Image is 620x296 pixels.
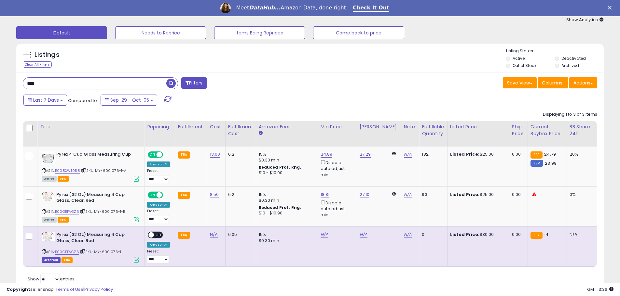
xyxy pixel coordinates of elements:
[7,287,113,293] div: seller snap | |
[178,123,204,130] div: Fulfillment
[587,286,613,292] span: 2025-10-13 13:36 GMT
[58,176,69,182] span: FBA
[58,217,69,223] span: FBA
[561,63,579,68] label: Archived
[210,123,223,130] div: Cost
[422,232,442,238] div: 0
[210,151,220,158] a: 13.00
[42,217,57,223] span: All listings currently available for purchase on Amazon
[147,249,170,264] div: Preset:
[178,192,190,199] small: FBA
[101,95,157,106] button: Sep-29 - Oct-05
[23,95,67,106] button: Last 7 Days
[566,17,604,23] span: Show Analytics
[530,232,543,239] small: FBA
[178,232,190,239] small: FBA
[42,232,139,262] div: ASIN:
[569,77,597,88] button: Actions
[538,77,568,88] button: Columns
[162,152,172,158] span: OFF
[42,232,55,241] img: 414Atomaz4L._SL40_.jpg
[42,151,139,181] div: ASIN:
[210,231,218,238] a: N/A
[249,5,281,11] i: DataHub...
[55,249,79,255] a: B00GBFVGZ6
[530,151,543,159] small: FBA
[512,192,523,198] div: 0.00
[321,123,354,130] div: Min Price
[162,192,172,198] span: OFF
[228,123,253,137] div: Fulfillment Cost
[147,123,172,130] div: Repricing
[259,151,313,157] div: 15%
[110,97,149,103] span: Sep-29 - Oct-05
[40,123,142,130] div: Title
[321,151,333,158] a: 24.89
[154,232,164,238] span: OFF
[236,5,348,11] div: Meet Amazon Data, done right.
[392,192,396,196] i: Calculated using Dynamic Max Price.
[80,249,121,254] span: | SKU: MY-6001076-1
[545,160,557,166] span: 23.99
[42,176,57,182] span: All listings currently available for purchase on Amazon
[7,286,30,292] strong: Copyright
[360,231,367,238] a: N/A
[513,56,525,61] label: Active
[228,192,251,198] div: 6.21
[530,160,543,167] small: FBM
[259,170,313,176] div: $10 - $10.90
[147,169,170,183] div: Preset:
[450,232,504,238] div: $30.00
[360,151,371,158] a: 27.29
[28,276,75,282] span: Show: entries
[259,123,315,130] div: Amazon Fees
[259,198,313,203] div: $0.30 min
[570,123,593,137] div: BB Share 24h.
[404,191,412,198] a: N/A
[220,3,231,13] img: Profile image for Georgie
[56,286,83,292] a: Terms of Use
[148,192,157,198] span: ON
[450,151,504,157] div: $25.00
[62,257,73,263] span: FBA
[450,151,480,157] b: Listed Price:
[321,191,330,198] a: 18.81
[313,26,404,39] button: Come back to price
[178,151,190,159] small: FBA
[34,50,60,59] h5: Listings
[259,211,313,216] div: $10 - $10.90
[321,199,352,218] div: Disable auto adjust min
[115,26,206,39] button: Needs to Reprice
[259,157,313,163] div: $0.30 min
[228,151,251,157] div: 6.21
[147,242,170,248] div: Amazon AI
[512,232,523,238] div: 0.00
[422,123,444,137] div: Fulfillable Quantity
[543,111,597,118] div: Displaying 1 to 3 of 3 items
[503,77,537,88] button: Save View
[259,205,301,210] b: Reduced Prof. Rng.
[147,161,170,167] div: Amazon AI
[544,231,548,238] span: 14
[570,192,591,198] div: 0%
[84,286,113,292] a: Privacy Policy
[544,151,556,157] span: 24.79
[321,159,352,178] div: Disable auto adjust min
[56,192,135,205] b: Pyrex (32 Oz) Measuring 4 Cup Glass, Clear, Red
[147,209,170,224] div: Preset:
[506,48,604,54] p: Listing States:
[570,151,591,157] div: 20%
[42,192,139,222] div: ASIN:
[33,97,59,103] span: Last 7 Days
[450,191,480,198] b: Listed Price:
[608,6,614,10] div: Close
[450,123,506,130] div: Listed Price
[513,63,536,68] label: Out of Stock
[228,232,251,238] div: 6.05
[530,123,564,137] div: Current Buybox Price
[55,209,79,214] a: B00GBFVGZ6
[360,191,370,198] a: 27.10
[55,168,80,174] a: B008XWT058
[147,202,170,208] div: Amazon AI
[80,209,125,214] span: | SKU: MY-6001076-1-B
